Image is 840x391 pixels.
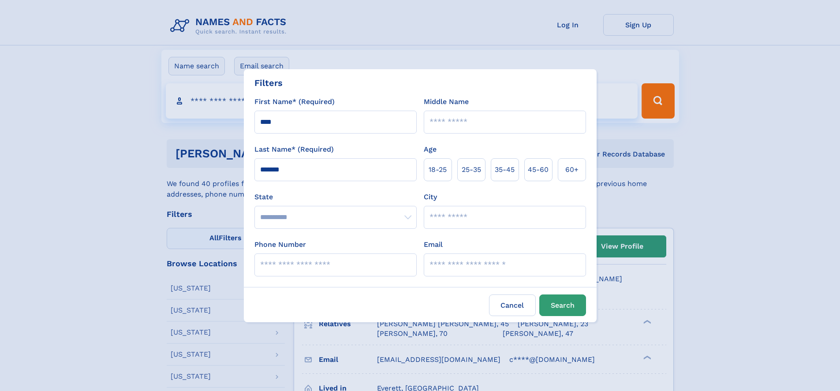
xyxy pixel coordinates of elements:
span: 25‑35 [462,164,481,175]
span: 18‑25 [429,164,447,175]
label: City [424,192,437,202]
label: State [254,192,417,202]
span: 45‑60 [528,164,549,175]
button: Search [539,294,586,316]
label: Email [424,239,443,250]
label: First Name* (Required) [254,97,335,107]
label: Last Name* (Required) [254,144,334,155]
label: Cancel [489,294,536,316]
label: Phone Number [254,239,306,250]
label: Middle Name [424,97,469,107]
label: Age [424,144,437,155]
span: 60+ [565,164,579,175]
span: 35‑45 [495,164,515,175]
div: Filters [254,76,283,89]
